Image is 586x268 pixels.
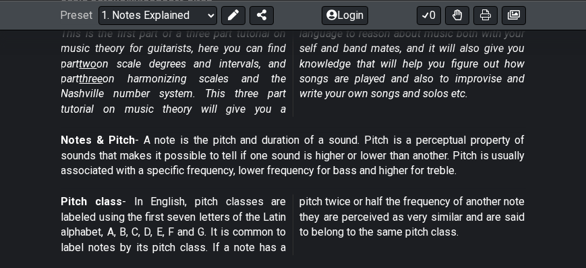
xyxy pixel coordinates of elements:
[80,72,103,85] span: three
[322,5,368,24] button: Login
[98,5,217,24] select: Preset
[502,5,526,24] button: Create image
[445,5,469,24] button: Toggle Dexterity for all fretkits
[61,133,525,178] p: - A note is the pitch and duration of a sound. Pitch is a perceptual property of sounds that make...
[61,9,93,22] span: Preset
[250,5,274,24] button: Share Preset
[61,134,135,146] strong: Notes & Pitch
[61,27,525,115] em: This is the first part of a three part tutorial on music theory for guitarists, here you can find...
[61,195,123,208] strong: Pitch class
[473,5,498,24] button: Print
[221,5,245,24] button: Edit Preset
[80,57,97,70] span: two
[61,194,525,255] p: - In English, pitch classes are labeled using the first seven letters of the Latin alphabet, A, B...
[417,5,441,24] button: 0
